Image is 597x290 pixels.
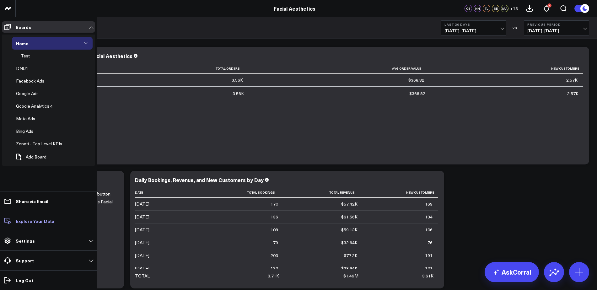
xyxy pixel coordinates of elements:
div: 108 [271,227,278,233]
a: Zenoti - Top Level KPIsOpen board menu [12,137,76,150]
p: Explore Your Data [16,218,54,223]
button: Add Board [12,150,50,164]
div: 2.57K [566,77,578,83]
div: 136 [271,214,278,220]
div: $368.82 [408,77,424,83]
b: Last 30 Days [444,23,503,26]
div: BE [492,5,499,12]
th: New Customers [430,63,583,74]
th: Total Revenue [284,187,363,198]
div: 122 [271,265,278,271]
div: 1 [547,3,551,8]
div: NH [474,5,481,12]
p: Settings [16,238,35,243]
div: 3.61K [422,273,433,279]
th: Total Orders [91,63,249,74]
p: Share via Email [16,199,48,204]
th: Total Bookings [198,187,284,198]
a: Bing AdsOpen board menu [12,125,47,137]
p: Log Out [16,278,33,283]
div: Meta Ads [14,115,37,122]
div: [DATE] [135,201,149,207]
span: + 13 [510,6,518,11]
div: 169 [425,201,433,207]
div: DNU1 [14,65,30,72]
div: $59.12K [341,227,358,233]
div: $1.49M [343,273,358,279]
p: Support [16,258,34,263]
div: Home [14,40,30,47]
div: Test [19,52,31,60]
div: Facebook Ads [14,77,46,85]
div: MA [501,5,508,12]
div: TOTAL [135,273,150,279]
a: AskCorral [485,262,539,282]
div: VS [509,26,521,30]
div: Google Analytics 4 [14,102,54,110]
div: [DATE] [135,239,149,246]
th: New Customers [363,187,438,198]
a: TestOpen board menu [17,50,43,62]
div: 3.56K [233,90,244,97]
div: 2.57K [567,90,578,97]
span: [DATE] - [DATE] [527,28,586,33]
div: [DATE] [135,227,149,233]
a: Facial Aesthetics [274,5,315,12]
span: [DATE] - [DATE] [444,28,503,33]
a: Log Out [2,275,95,286]
button: Previous Period[DATE]-[DATE] [524,20,589,35]
div: 121 [425,265,433,271]
div: $57.42K [341,201,358,207]
a: HomeOpen board menu [12,37,42,50]
b: Previous Period [527,23,586,26]
div: Daily Bookings, Revenue, and New Customers by Day [135,176,264,183]
a: Facebook AdsOpen board menu [12,75,58,87]
div: [DATE] [135,252,149,259]
div: 76 [428,239,433,246]
div: 134 [425,214,433,220]
p: Boards [16,24,31,30]
button: +13 [510,5,518,12]
div: $368.82 [409,90,425,97]
button: Last 30 Days[DATE]-[DATE] [441,20,506,35]
a: Google Analytics 4Open board menu [12,100,66,112]
div: $77.2K [344,252,358,259]
div: 170 [271,201,278,207]
div: [DATE] [135,265,149,271]
div: 3.71K [268,273,279,279]
div: [DATE] [135,214,149,220]
div: Bing Ads [14,127,35,135]
div: 191 [425,252,433,259]
div: 106 [425,227,433,233]
span: Add Board [26,154,46,159]
div: $32.64K [341,239,358,246]
div: Zenoti - Top Level KPIs [14,140,64,148]
div: 203 [271,252,278,259]
div: $38.94K [341,265,358,271]
a: Meta AdsOpen board menu [12,112,49,125]
div: 79 [273,239,278,246]
a: Google AdsOpen board menu [12,87,52,100]
th: Date [135,187,198,198]
div: 3.56K [232,77,243,83]
th: Avg Order Value [249,63,430,74]
a: DNU1Open board menu [12,62,42,75]
div: TL [483,5,490,12]
div: CS [465,5,472,12]
div: $61.56K [341,214,358,220]
div: Google Ads [14,90,40,97]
